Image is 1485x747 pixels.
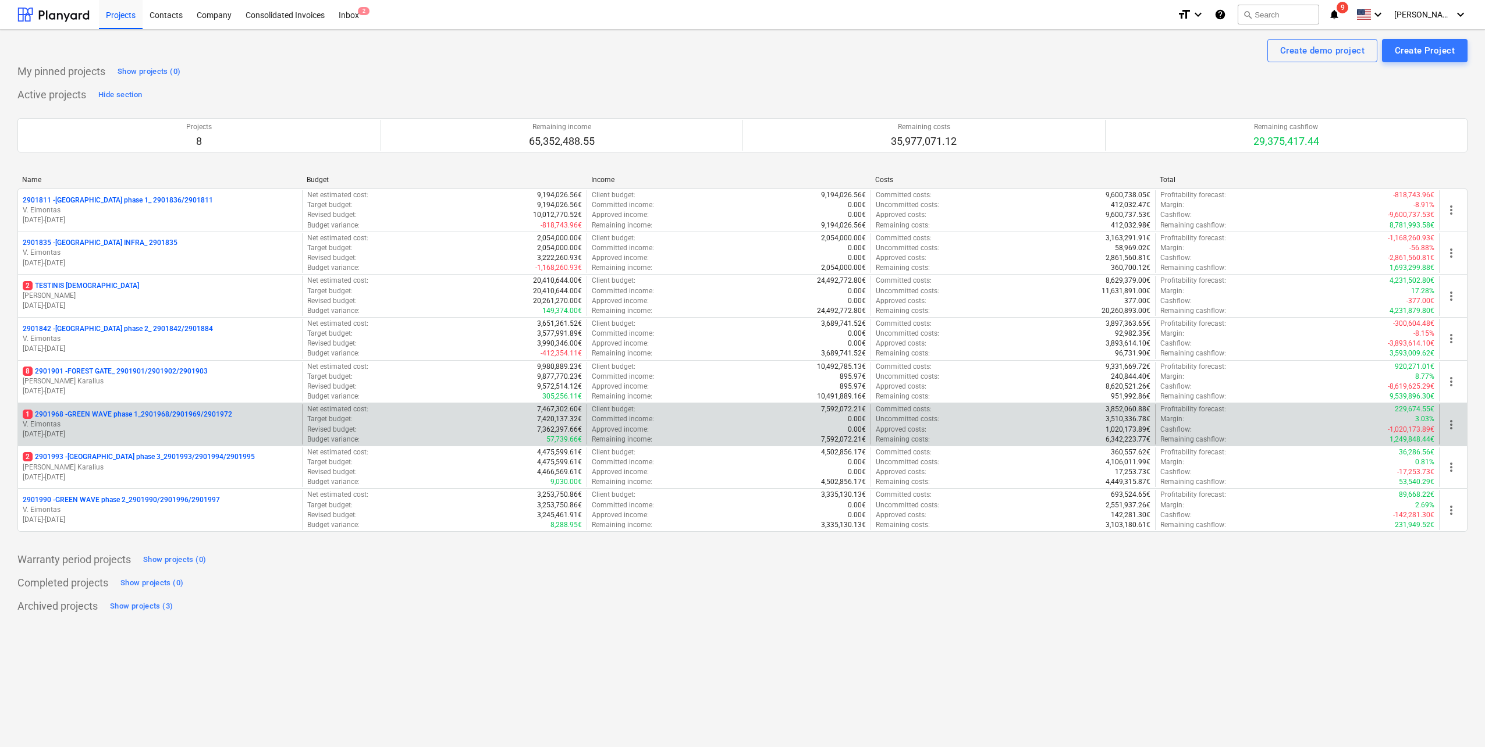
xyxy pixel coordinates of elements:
[1106,404,1150,414] p: 3,852,060.88€
[592,382,649,392] p: Approved income :
[118,574,186,592] button: Show projects (0)
[537,253,582,263] p: 3,222,260.93€
[1390,263,1434,273] p: 1,693,299.88€
[821,435,866,444] p: 7,592,072.21€
[23,248,297,258] p: V. Eimontas
[821,319,866,329] p: 3,689,741.52€
[1388,382,1434,392] p: -8,619,625.29€
[1160,220,1226,230] p: Remaining cashflow :
[821,348,866,358] p: 3,689,741.52€
[1160,339,1192,348] p: Cashflow :
[1106,362,1150,372] p: 9,331,669.72€
[1160,404,1226,414] p: Profitability forecast :
[537,319,582,329] p: 3,651,361.52€
[307,425,357,435] p: Revised budget :
[307,382,357,392] p: Revised budget :
[23,515,297,525] p: [DATE] - [DATE]
[1160,296,1192,306] p: Cashflow :
[307,200,353,210] p: Target budget :
[592,276,635,286] p: Client budget :
[876,348,930,358] p: Remaining costs :
[817,392,866,401] p: 10,491,889.16€
[848,200,866,210] p: 0.00€
[22,176,297,184] div: Name
[821,220,866,230] p: 9,194,026.56€
[1106,339,1150,348] p: 3,893,614.10€
[1444,246,1458,260] span: more_vert
[307,329,353,339] p: Target budget :
[848,296,866,306] p: 0.00€
[876,190,932,200] p: Committed costs :
[1388,233,1434,243] p: -1,168,260.93€
[1390,348,1434,358] p: 3,593,009.62€
[307,447,368,457] p: Net estimated cost :
[1415,414,1434,424] p: 3.03%
[23,324,213,334] p: 2901842 - [GEOGRAPHIC_DATA] phase 2_ 2901842/2901884
[23,301,297,311] p: [DATE] - [DATE]
[876,319,932,329] p: Committed costs :
[17,88,86,102] p: Active projects
[1382,39,1468,62] button: Create Project
[107,597,176,616] button: Show projects (3)
[307,319,368,329] p: Net estimated cost :
[1444,503,1458,517] span: more_vert
[537,447,582,457] p: 4,475,599.61€
[307,276,368,286] p: Net estimated cost :
[1160,319,1226,329] p: Profitability forecast :
[542,392,582,401] p: 305,256.11€
[537,329,582,339] p: 3,577,991.89€
[23,472,297,482] p: [DATE] - [DATE]
[1406,296,1434,306] p: -377.00€
[592,392,652,401] p: Remaining income :
[876,414,939,424] p: Uncommitted costs :
[307,253,357,263] p: Revised budget :
[1390,220,1434,230] p: 8,781,993.58€
[1160,253,1192,263] p: Cashflow :
[23,452,297,482] div: 22901993 -[GEOGRAPHIC_DATA] phase 3_2901993/2901994/2901995[PERSON_NAME] Karalius[DATE]-[DATE]
[817,306,866,316] p: 24,492,772.80€
[592,306,652,316] p: Remaining income :
[876,404,932,414] p: Committed costs :
[1160,200,1184,210] p: Margin :
[1444,332,1458,346] span: more_vert
[307,362,368,372] p: Net estimated cost :
[876,233,932,243] p: Committed costs :
[140,550,209,569] button: Show projects (0)
[186,122,212,132] p: Projects
[592,339,649,348] p: Approved income :
[1253,134,1319,148] p: 29,375,417.44
[537,200,582,210] p: 9,194,026.56€
[592,253,649,263] p: Approved income :
[537,233,582,243] p: 2,054,000.00€
[537,425,582,435] p: 7,362,397.66€
[23,495,297,525] div: 2901990 -GREEN WAVE phase 2_2901990/2901996/2901997V. Eimontas[DATE]-[DATE]
[23,281,139,291] p: TESTINIS [DEMOGRAPHIC_DATA]
[1415,457,1434,467] p: 0.81%
[120,577,183,590] div: Show projects (0)
[1191,8,1205,22] i: keyboard_arrow_down
[23,410,297,439] div: 12901968 -GREEN WAVE phase 1_2901968/2901969/2901972V. Eimontas[DATE]-[DATE]
[23,410,232,419] p: 2901968 - GREEN WAVE phase 1_2901968/2901969/2901972
[1124,296,1150,306] p: 377.00€
[848,253,866,263] p: 0.00€
[817,362,866,372] p: 10,492,785.13€
[1106,190,1150,200] p: 9,600,738.05€
[307,339,357,348] p: Revised budget :
[307,348,360,358] p: Budget variance :
[848,414,866,424] p: 0.00€
[592,319,635,329] p: Client budget :
[1106,319,1150,329] p: 3,897,363.65€
[23,324,297,354] div: 2901842 -[GEOGRAPHIC_DATA] phase 2_ 2901842/2901884V. Eimontas[DATE]-[DATE]
[537,382,582,392] p: 9,572,514.12€
[876,447,932,457] p: Committed costs :
[1444,460,1458,474] span: more_vert
[876,200,939,210] p: Uncommitted costs :
[1328,8,1340,22] i: notifications
[848,339,866,348] p: 0.00€
[537,404,582,414] p: 7,467,302.60€
[876,382,926,392] p: Approved costs :
[848,210,866,220] p: 0.00€
[848,286,866,296] p: 0.00€
[1214,8,1226,22] i: Knowledge base
[529,122,595,132] p: Remaining income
